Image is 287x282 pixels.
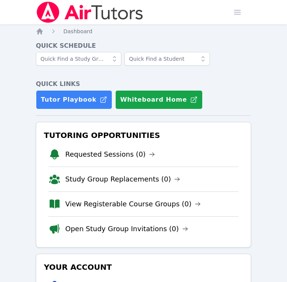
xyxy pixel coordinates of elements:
[65,174,180,185] a: Study Group Replacements (0)
[63,28,92,34] span: Dashboard
[36,79,251,89] h4: Quick Links
[36,52,121,66] input: Quick Find a Study Group
[65,199,201,209] a: View Registerable Course Groups (0)
[36,28,251,35] nav: Breadcrumb
[36,90,112,109] a: Tutor Playbook
[65,224,188,234] a: Open Study Group Invitations (0)
[42,128,245,142] h3: Tutoring Opportunities
[42,260,245,274] h3: Your Account
[36,2,144,23] img: Air Tutors
[115,90,203,109] button: Whiteboard Home
[65,149,155,160] a: Requested Sessions (0)
[36,41,251,50] h4: Quick Schedule
[124,52,210,66] input: Quick Find a Student
[63,28,92,35] a: Dashboard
